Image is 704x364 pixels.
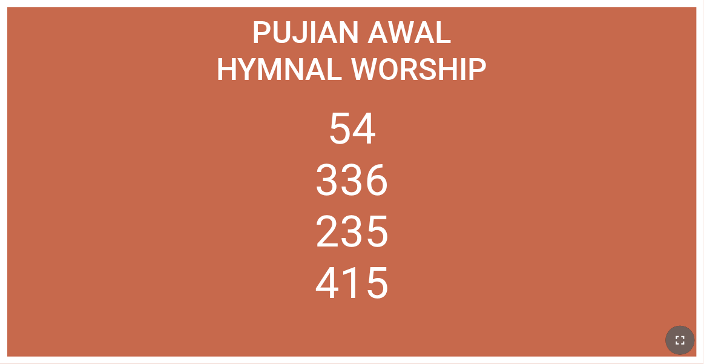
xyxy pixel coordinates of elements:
li: 54 [327,103,377,154]
span: Pujian Awal [252,15,452,50]
li: 415 [315,257,389,309]
li: 336 [315,154,389,206]
li: 235 [315,206,389,257]
span: Hymnal Worship [217,51,488,87]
